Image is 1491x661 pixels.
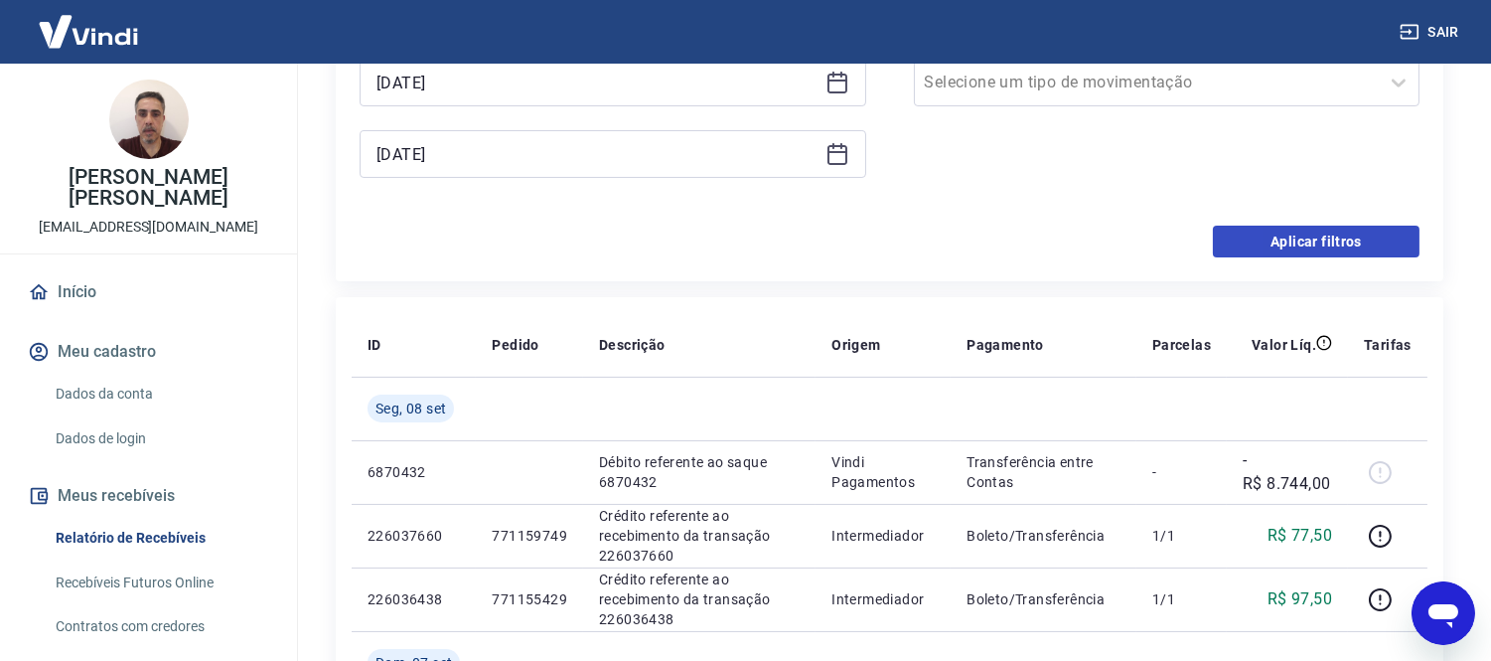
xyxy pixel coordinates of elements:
a: Dados da conta [48,374,273,414]
button: Sair [1396,14,1467,51]
p: Vindi Pagamentos [831,452,935,492]
button: Meu cadastro [24,330,273,374]
input: Data inicial [376,68,818,97]
p: 226037660 [368,526,460,546]
a: Recebíveis Futuros Online [48,563,273,603]
p: 1/1 [1152,589,1211,609]
a: Início [24,270,273,314]
p: Pagamento [967,335,1044,355]
p: Crédito referente ao recebimento da transação 226037660 [599,506,800,566]
p: -R$ 8.744,00 [1243,448,1332,496]
p: R$ 97,50 [1267,587,1332,611]
p: R$ 77,50 [1267,524,1332,548]
p: - [1152,462,1211,482]
span: Seg, 08 set [375,399,446,418]
input: Data final [376,139,818,169]
p: 771155429 [492,589,567,609]
p: Origem [831,335,880,355]
button: Meus recebíveis [24,474,273,518]
p: Intermediador [831,526,935,546]
p: Descrição [599,335,666,355]
p: Crédito referente ao recebimento da transação 226036438 [599,570,800,629]
p: 6870432 [368,462,460,482]
p: Transferência entre Contas [967,452,1120,492]
p: 771159749 [492,526,567,546]
p: Débito referente ao saque 6870432 [599,452,800,492]
iframe: Botão para abrir a janela de mensagens [1412,581,1475,645]
p: 1/1 [1152,526,1211,546]
a: Dados de login [48,418,273,459]
p: [EMAIL_ADDRESS][DOMAIN_NAME] [39,217,258,238]
p: Parcelas [1152,335,1211,355]
p: Intermediador [831,589,935,609]
p: [PERSON_NAME] [PERSON_NAME] [16,167,281,209]
p: Boleto/Transferência [967,526,1120,546]
p: Pedido [492,335,538,355]
img: 086b94dc-854d-4ca8-b167-b06c909ffac4.jpeg [109,80,189,159]
p: 226036438 [368,589,460,609]
img: Vindi [24,1,153,62]
button: Aplicar filtros [1213,226,1419,257]
p: Tarifas [1364,335,1412,355]
p: Valor Líq. [1252,335,1316,355]
p: ID [368,335,381,355]
p: Boleto/Transferência [967,589,1120,609]
a: Relatório de Recebíveis [48,518,273,559]
a: Contratos com credores [48,606,273,647]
